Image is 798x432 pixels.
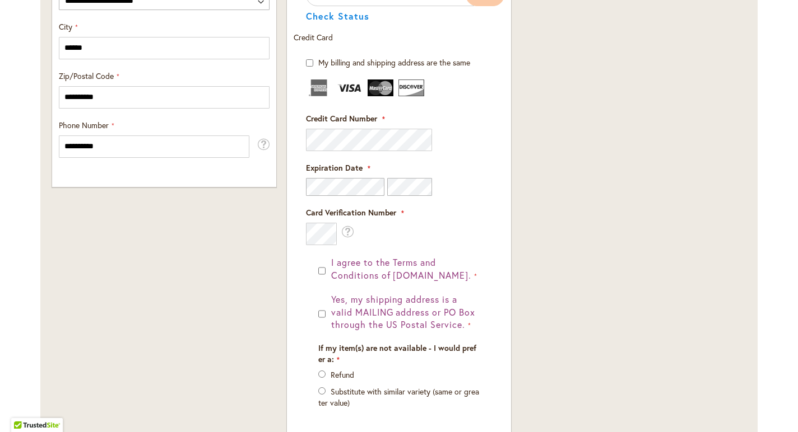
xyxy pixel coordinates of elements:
[59,120,109,130] span: Phone Number
[306,12,369,21] button: Check Status
[331,256,471,281] span: I agree to the Terms and Conditions of [DOMAIN_NAME].
[306,79,332,96] img: American Express
[337,79,363,96] img: Visa
[398,79,424,96] img: Discover
[294,32,333,43] span: Credit Card
[331,369,354,380] label: Refund
[306,207,396,218] span: Card Verification Number
[306,113,377,124] span: Credit Card Number
[8,392,40,424] iframe: Launch Accessibility Center
[306,162,363,173] span: Expiration Date
[59,21,72,32] span: City
[318,57,470,68] span: My billing and shipping address are the same
[331,293,475,331] span: Yes, my shipping address is a valid MAILING address or PO Box through the US Postal Service.
[368,79,393,96] img: MasterCard
[318,342,476,364] span: If my item(s) are not available - I would prefer a:
[318,386,479,408] label: Substitute with similar variety (same or greater value)
[59,71,114,81] span: Zip/Postal Code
